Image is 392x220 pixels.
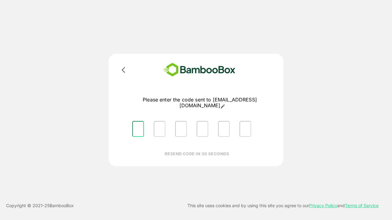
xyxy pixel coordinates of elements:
a: Privacy Policy [309,203,337,208]
p: This site uses cookies and by using this site you agree to our and [187,202,379,209]
input: Please enter OTP character 6 [239,121,251,137]
a: Terms of Service [345,203,379,208]
p: Please enter the code sent to [EMAIL_ADDRESS][DOMAIN_NAME] [127,97,272,109]
p: Copyright © 2021- 25 BambooBox [6,202,74,209]
img: bamboobox [155,61,244,79]
input: Please enter OTP character 1 [132,121,144,137]
input: Please enter OTP character 3 [175,121,187,137]
input: Please enter OTP character 2 [154,121,165,137]
input: Please enter OTP character 5 [218,121,230,137]
input: Please enter OTP character 4 [197,121,208,137]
